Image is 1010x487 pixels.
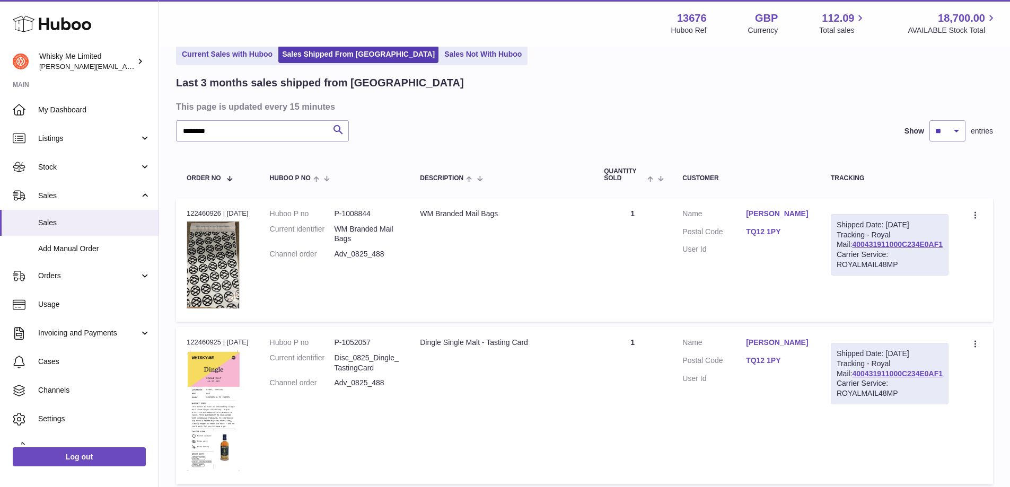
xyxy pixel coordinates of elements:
div: Carrier Service: ROYALMAIL48MP [837,250,943,270]
a: Current Sales with Huboo [178,46,276,63]
dt: Postal Code [682,356,746,368]
span: entries [971,126,993,136]
span: Add Manual Order [38,244,151,254]
dd: WM Branded Mail Bags [334,224,399,244]
a: [PERSON_NAME] [746,209,810,219]
span: Description [420,175,463,182]
span: Invoicing and Payments [38,328,139,338]
td: 1 [593,327,672,484]
dt: Channel order [270,249,335,259]
span: Sales [38,218,151,228]
div: Whisky Me Limited [39,51,135,72]
span: Usage [38,299,151,309]
div: Customer [682,175,810,182]
a: [PERSON_NAME] [746,338,810,348]
span: Listings [38,134,139,144]
a: 400431911000C234E0AF1 [853,240,943,249]
a: 400431911000C234E0AF1 [853,369,943,378]
span: Total sales [819,25,866,36]
td: 1 [593,198,672,322]
span: Huboo P no [270,175,311,182]
a: TQ12 1PY [746,356,810,366]
span: 112.09 [822,11,854,25]
span: Settings [38,414,151,424]
span: Order No [187,175,221,182]
dt: Huboo P no [270,338,335,348]
div: Tracking [831,175,948,182]
strong: 13676 [677,11,707,25]
span: [PERSON_NAME][EMAIL_ADDRESS][DOMAIN_NAME] [39,62,213,70]
dd: Adv_0825_488 [334,378,399,388]
span: Stock [38,162,139,172]
a: TQ12 1PY [746,227,810,237]
div: Shipped Date: [DATE] [837,349,943,359]
a: Log out [13,447,146,466]
span: Cases [38,357,151,367]
img: 1725358317.png [187,222,240,308]
span: Orders [38,271,139,281]
dd: P-1052057 [334,338,399,348]
a: 112.09 Total sales [819,11,866,36]
dt: Postal Code [682,227,746,240]
div: WM Branded Mail Bags [420,209,583,219]
img: 1752740722.png [187,350,240,471]
div: Huboo Ref [671,25,707,36]
dd: P-1008844 [334,209,399,219]
label: Show [904,126,924,136]
div: Shipped Date: [DATE] [837,220,943,230]
h3: This page is updated every 15 minutes [176,101,990,112]
img: frances@whiskyshop.com [13,54,29,69]
span: Channels [38,385,151,395]
dt: User Id [682,374,746,384]
span: Returns [38,442,151,453]
a: Sales Shipped From [GEOGRAPHIC_DATA] [278,46,438,63]
div: 122460925 | [DATE] [187,338,249,347]
dd: Adv_0825_488 [334,249,399,259]
span: AVAILABLE Stock Total [908,25,997,36]
dt: Current identifier [270,224,335,244]
dt: Name [682,209,746,222]
span: Quantity Sold [604,168,645,182]
span: 18,700.00 [938,11,985,25]
dd: Disc_0825_Dingle_TastingCard [334,353,399,373]
h2: Last 3 months sales shipped from [GEOGRAPHIC_DATA] [176,76,464,90]
div: Tracking - Royal Mail: [831,214,948,276]
dt: Huboo P no [270,209,335,219]
span: My Dashboard [38,105,151,115]
dt: Channel order [270,378,335,388]
div: Tracking - Royal Mail: [831,343,948,404]
dt: Name [682,338,746,350]
dt: Current identifier [270,353,335,373]
div: Dingle Single Malt - Tasting Card [420,338,583,348]
a: Sales Not With Huboo [441,46,525,63]
strong: GBP [755,11,778,25]
dt: User Id [682,244,746,254]
a: 18,700.00 AVAILABLE Stock Total [908,11,997,36]
div: Currency [748,25,778,36]
div: Carrier Service: ROYALMAIL48MP [837,378,943,399]
span: Sales [38,191,139,201]
div: 122460926 | [DATE] [187,209,249,218]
